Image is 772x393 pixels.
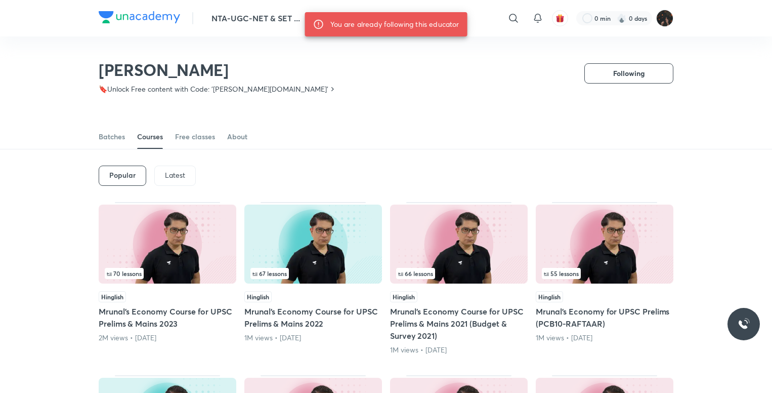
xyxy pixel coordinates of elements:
[536,333,673,343] div: 1M views • 1 year ago
[105,268,230,279] div: infosection
[250,268,376,279] div: infocontainer
[137,125,163,149] a: Courses
[536,291,563,302] span: Hinglish
[99,291,126,302] span: Hinglish
[99,333,236,343] div: 2M views • 2 years ago
[396,268,522,279] div: infosection
[613,68,645,78] span: Following
[250,268,376,279] div: infosection
[584,63,673,84] button: Following
[390,291,417,302] span: Hinglish
[330,15,459,33] div: You are already following this educator
[398,270,433,277] span: 66 lessons
[390,202,528,355] div: Mrunal’s Economy Course for UPSC Prelims & Mains 2021 (Budget & Survey 2021)
[656,10,673,27] img: Mahi Jimin
[165,171,185,179] p: Latest
[250,268,376,279] div: left
[99,305,236,330] h5: Mrunal’s Economy Course for UPSC Prelims & Mains 2023
[536,202,673,355] div: Mrunal’s Economy for UPSC Prelims (PCB10-RAFTAAR)
[175,132,215,142] div: Free classes
[175,125,215,149] a: Free classes
[252,270,287,277] span: 67 lessons
[244,291,272,302] span: Hinglish
[227,125,247,149] a: About
[244,205,382,284] img: Thumbnail
[390,305,528,342] h5: Mrunal’s Economy Course for UPSC Prelims & Mains 2021 (Budget & Survey 2021)
[99,125,125,149] a: Batches
[137,132,163,142] div: Courses
[205,8,322,28] button: NTA-UGC-NET & SET ...
[105,268,230,279] div: infocontainer
[396,268,522,279] div: left
[390,205,528,284] img: Thumbnail
[105,268,230,279] div: left
[738,318,750,330] img: ttu
[555,14,565,23] img: avatar
[99,202,236,355] div: Mrunal’s Economy Course for UPSC Prelims & Mains 2023
[617,13,627,23] img: streak
[244,202,382,355] div: Mrunal's Economy Course for UPSC Prelims & Mains 2022
[99,132,125,142] div: Batches
[99,11,180,26] a: Company Logo
[544,270,579,277] span: 55 lessons
[396,268,522,279] div: infocontainer
[542,268,667,279] div: left
[99,205,236,284] img: Thumbnail
[99,11,180,23] img: Company Logo
[107,270,142,277] span: 70 lessons
[536,305,673,330] h5: Mrunal’s Economy for UPSC Prelims (PCB10-RAFTAAR)
[244,333,382,343] div: 1M views • 3 years ago
[109,171,136,179] h6: Popular
[542,268,667,279] div: infosection
[99,60,336,80] h2: [PERSON_NAME]
[552,10,568,26] button: avatar
[227,132,247,142] div: About
[536,205,673,284] img: Thumbnail
[542,268,667,279] div: infocontainer
[99,84,328,94] p: 🔖Unlock Free content with Code: '[PERSON_NAME][DOMAIN_NAME]'
[244,305,382,330] h5: Mrunal's Economy Course for UPSC Prelims & Mains 2022
[390,345,528,355] div: 1M views • 4 years ago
